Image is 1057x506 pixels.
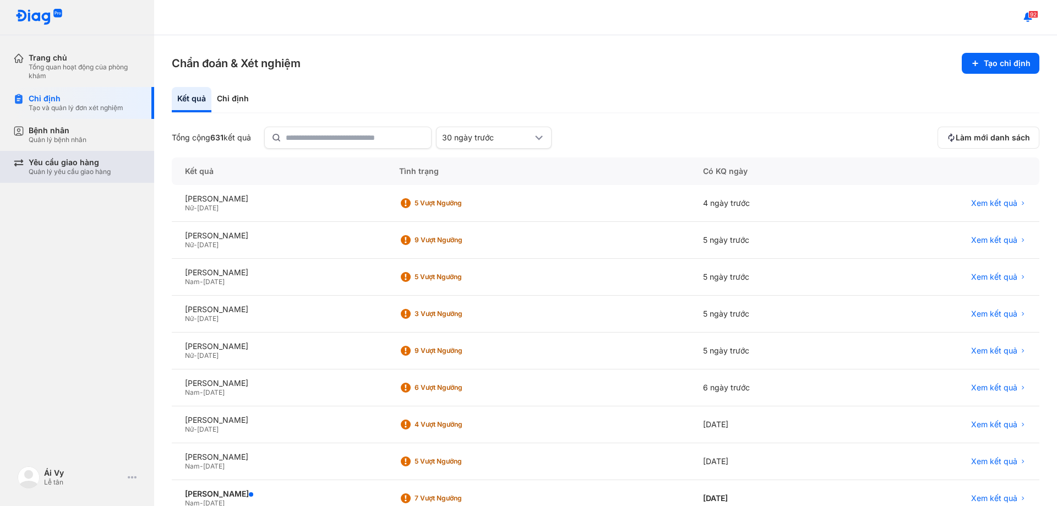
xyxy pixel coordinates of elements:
[185,351,194,360] span: Nữ
[18,466,40,488] img: logo
[185,489,373,499] div: [PERSON_NAME]
[971,309,1017,319] span: Xem kết quả
[971,235,1017,245] span: Xem kết quả
[29,53,141,63] div: Trang chủ
[15,9,63,26] img: logo
[194,241,197,249] span: -
[194,425,197,433] span: -
[197,425,219,433] span: [DATE]
[415,420,503,429] div: 4 Vượt ngưỡng
[203,462,225,470] span: [DATE]
[442,133,532,143] div: 30 ngày trước
[197,351,219,360] span: [DATE]
[690,443,856,480] div: [DATE]
[971,198,1017,208] span: Xem kết quả
[185,194,373,204] div: [PERSON_NAME]
[415,383,503,392] div: 6 Vượt ngưỡng
[690,157,856,185] div: Có KQ ngày
[185,425,194,433] span: Nữ
[938,127,1039,149] button: Làm mới danh sách
[194,351,197,360] span: -
[690,222,856,259] div: 5 ngày trước
[200,388,203,396] span: -
[185,278,200,286] span: Nam
[203,388,225,396] span: [DATE]
[185,378,373,388] div: [PERSON_NAME]
[956,133,1030,143] span: Làm mới danh sách
[211,87,254,112] div: Chỉ định
[185,304,373,314] div: [PERSON_NAME]
[690,406,856,443] div: [DATE]
[386,157,690,185] div: Tình trạng
[690,296,856,333] div: 5 ngày trước
[971,456,1017,466] span: Xem kết quả
[415,457,503,466] div: 5 Vượt ngưỡng
[185,462,200,470] span: Nam
[690,333,856,369] div: 5 ngày trước
[185,415,373,425] div: [PERSON_NAME]
[29,157,111,167] div: Yêu cầu giao hàng
[44,478,123,487] div: Lễ tân
[29,63,141,80] div: Tổng quan hoạt động của phòng khám
[172,87,211,112] div: Kết quả
[185,268,373,278] div: [PERSON_NAME]
[194,314,197,323] span: -
[690,185,856,222] div: 4 ngày trước
[185,314,194,323] span: Nữ
[194,204,197,212] span: -
[971,493,1017,503] span: Xem kết quả
[185,341,373,351] div: [PERSON_NAME]
[29,167,111,176] div: Quản lý yêu cầu giao hàng
[200,462,203,470] span: -
[200,278,203,286] span: -
[415,199,503,208] div: 5 Vượt ngưỡng
[690,369,856,406] div: 6 ngày trước
[185,452,373,462] div: [PERSON_NAME]
[44,468,123,478] div: Ái Vy
[415,346,503,355] div: 9 Vượt ngưỡng
[690,259,856,296] div: 5 ngày trước
[29,104,123,112] div: Tạo và quản lý đơn xét nghiệm
[29,135,86,144] div: Quản lý bệnh nhân
[971,272,1017,282] span: Xem kết quả
[185,241,194,249] span: Nữ
[185,388,200,396] span: Nam
[210,133,224,142] span: 631
[29,94,123,104] div: Chỉ định
[971,346,1017,356] span: Xem kết quả
[172,56,301,71] h3: Chẩn đoán & Xét nghiệm
[415,273,503,281] div: 5 Vượt ngưỡng
[971,420,1017,429] span: Xem kết quả
[415,494,503,503] div: 7 Vượt ngưỡng
[415,309,503,318] div: 3 Vượt ngưỡng
[29,126,86,135] div: Bệnh nhân
[203,278,225,286] span: [DATE]
[197,204,219,212] span: [DATE]
[962,53,1039,74] button: Tạo chỉ định
[415,236,503,244] div: 9 Vượt ngưỡng
[172,157,386,185] div: Kết quả
[197,241,219,249] span: [DATE]
[197,314,219,323] span: [DATE]
[1028,10,1038,18] span: 92
[971,383,1017,393] span: Xem kết quả
[185,231,373,241] div: [PERSON_NAME]
[172,133,251,143] div: Tổng cộng kết quả
[185,204,194,212] span: Nữ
